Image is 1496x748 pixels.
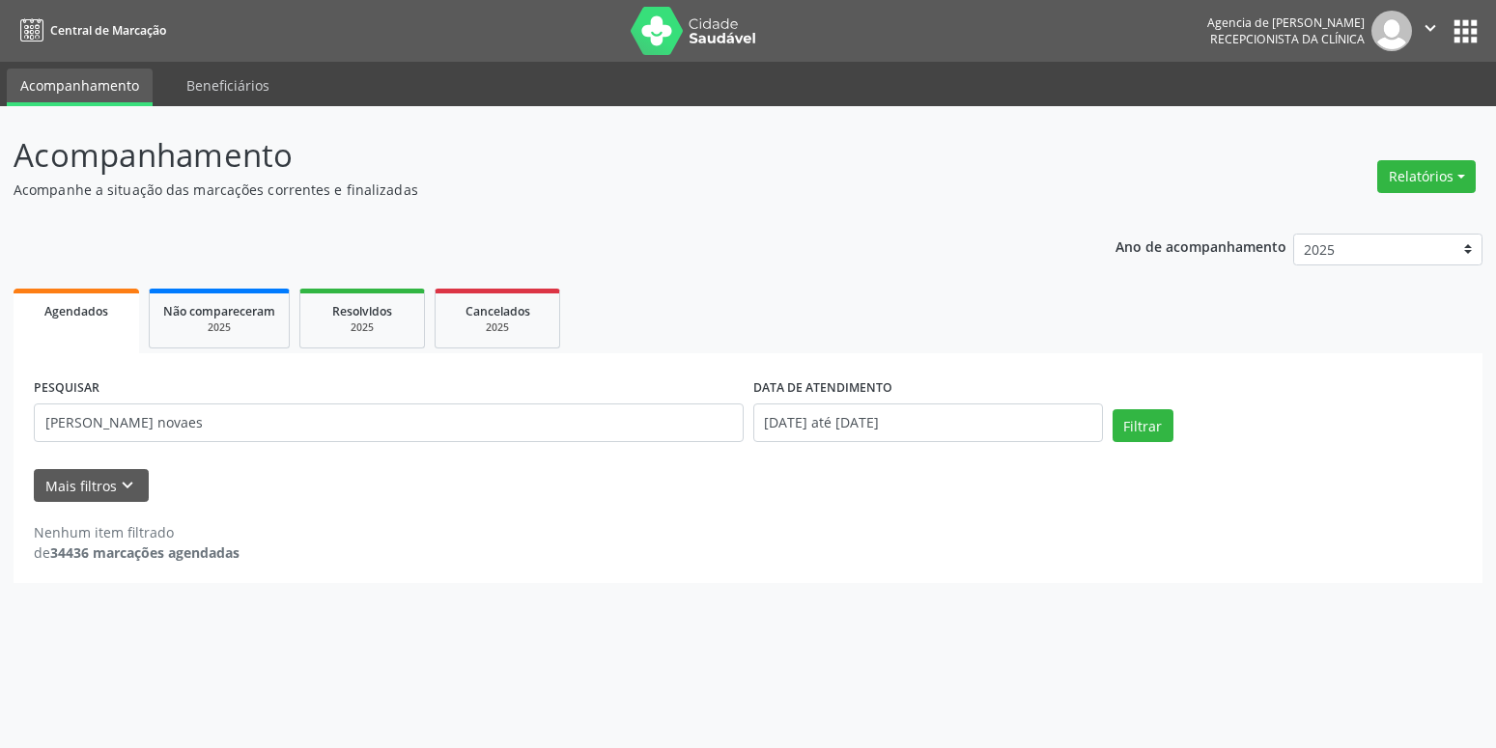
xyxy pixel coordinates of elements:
label: DATA DE ATENDIMENTO [753,374,892,403]
button:  [1412,11,1449,51]
button: Filtrar [1113,409,1173,442]
div: de [34,542,240,563]
a: Beneficiários [173,69,283,102]
span: Não compareceram [163,303,275,319]
a: Acompanhamento [7,69,153,106]
span: Recepcionista da clínica [1210,31,1365,47]
div: 2025 [449,320,546,335]
button: apps [1449,14,1482,48]
span: Central de Marcação [50,22,166,39]
img: img [1371,11,1412,51]
p: Acompanhe a situação das marcações correntes e finalizadas [14,180,1042,200]
input: Selecione um intervalo [753,403,1103,442]
div: 2025 [163,320,275,335]
div: 2025 [314,320,410,335]
input: Nome, código do beneficiário ou CPF [34,403,744,442]
button: Relatórios [1377,160,1476,193]
button: Mais filtroskeyboard_arrow_down [34,469,149,503]
span: Cancelados [466,303,530,319]
p: Acompanhamento [14,131,1042,180]
label: PESQUISAR [34,374,99,403]
strong: 34436 marcações agendadas [50,543,240,562]
i: keyboard_arrow_down [117,475,138,496]
span: Agendados [44,303,108,319]
a: Central de Marcação [14,14,166,46]
span: Resolvidos [332,303,392,319]
div: Nenhum item filtrado [34,522,240,542]
div: Agencia de [PERSON_NAME] [1207,14,1365,31]
i:  [1420,17,1441,39]
p: Ano de acompanhamento [1115,234,1286,258]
